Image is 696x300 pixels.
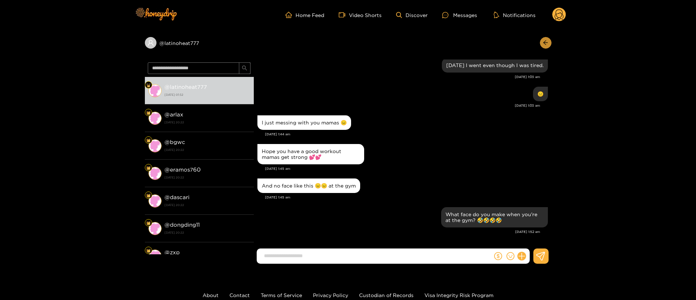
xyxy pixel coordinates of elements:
div: 😑 [537,91,544,97]
button: arrow-left [540,37,551,49]
div: [DATE] 1:45 am [265,166,548,171]
strong: @ eramos760 [164,167,201,173]
strong: [DATE] 01:52 [164,91,250,98]
strong: [DATE] 20:22 [164,202,250,208]
strong: @ bgwc [164,139,185,145]
span: home [285,12,296,18]
img: conversation [148,84,162,97]
strong: [DATE] 20:22 [164,119,250,126]
button: search [239,62,251,74]
a: Discover [396,12,428,18]
img: Fan Level [146,248,151,253]
div: Aug. 27, 1:45 am [257,178,360,193]
img: Fan Level [146,83,151,87]
div: Aug. 27, 1:45 am [257,144,364,164]
img: Fan Level [146,193,151,198]
a: Contact [229,292,250,298]
img: conversation [148,167,162,180]
div: Aug. 27, 1:03 am [442,58,548,73]
strong: @ dongding11 [164,222,200,228]
span: arrow-left [543,40,548,46]
div: Aug. 27, 1:52 am [441,207,548,227]
strong: [DATE] 20:22 [164,229,250,236]
span: video-camera [339,12,349,18]
a: Custodian of Records [359,292,414,298]
strong: [DATE] 20:22 [164,147,250,153]
div: Hope you have a good workout mamas get strong 💕💕 [262,148,360,160]
span: smile [506,252,514,260]
strong: [DATE] 20:22 [164,174,250,181]
div: [DATE] 1:03 am [257,74,540,79]
div: @latinoheat777 [145,37,254,49]
img: Fan Level [146,111,151,115]
div: Messages [442,11,477,19]
a: Visa Integrity Risk Program [424,292,493,298]
span: search [242,65,247,71]
div: Aug. 27, 1:03 am [533,87,548,101]
a: Terms of Service [261,292,302,298]
img: Fan Level [146,166,151,170]
div: [DATE] I went even though I was tired. [446,62,544,68]
img: conversation [148,112,162,125]
div: [DATE] 1:44 am [265,132,548,137]
a: Privacy Policy [313,292,348,298]
span: user [147,40,154,46]
img: conversation [148,222,162,235]
a: Home Feed [285,12,324,18]
div: [DATE] 1:45 am [265,195,548,200]
strong: @ dascari [164,194,190,200]
strong: @ arlax [164,111,183,118]
div: [DATE] 1:03 am [257,103,540,108]
img: Fan Level [146,138,151,143]
button: Notifications [492,11,538,19]
button: dollar [493,251,504,262]
div: I just messing with you mamas 😑 [262,120,347,126]
img: conversation [148,250,162,263]
div: [DATE] 1:52 am [257,229,540,234]
strong: @ latinoheat777 [164,84,207,90]
img: Fan Level [146,221,151,225]
a: Video Shorts [339,12,382,18]
img: conversation [148,194,162,207]
a: About [203,292,219,298]
div: And no face like this 😑😑 at the gym [262,183,356,189]
div: What face do you make when you're at the gym? 🤣🤣🤣🤣 [445,211,544,223]
span: dollar [494,252,502,260]
div: Aug. 27, 1:44 am [257,115,351,130]
img: conversation [148,139,162,152]
strong: @ zxp [164,249,180,255]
